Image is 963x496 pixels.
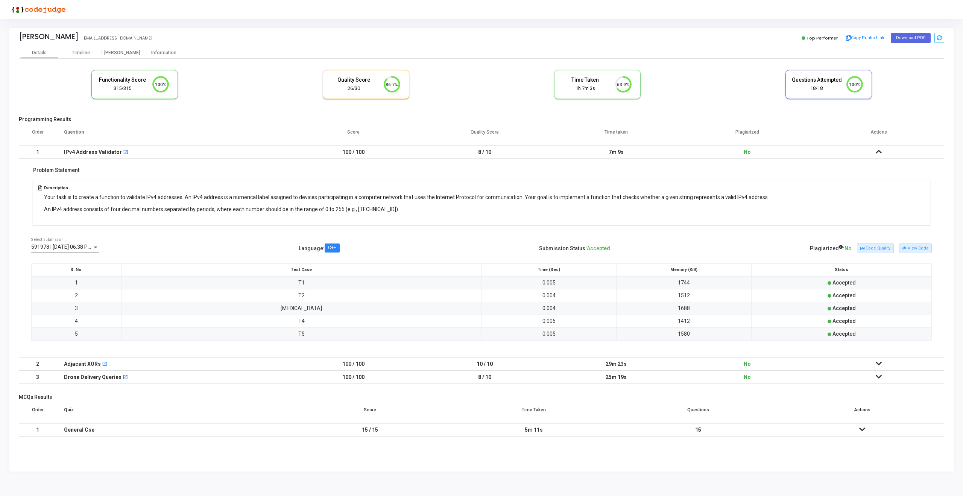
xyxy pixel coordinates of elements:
td: 8 / 10 [419,146,550,159]
span: Accepted [832,292,856,298]
td: 5 [32,327,122,340]
td: 4 [32,315,122,327]
div: Adjacent XORs [64,358,101,370]
td: 10 / 10 [419,358,550,371]
th: Test Case [122,263,481,276]
td: [MEDICAL_DATA] [122,302,481,315]
td: 0.005 [481,276,617,289]
td: T4 [122,315,481,327]
div: IPv4 Address Validator [64,146,122,158]
button: Copy Public Link [844,32,887,44]
div: Plagiarized : [810,242,852,255]
span: No [845,245,852,251]
td: 2 [19,358,56,371]
th: Time taken [550,125,682,146]
td: 3 [19,371,56,384]
th: Order [19,125,56,146]
td: 7m 9s [550,146,682,159]
th: Actions [780,402,944,423]
h5: Questions Attempted [791,77,842,83]
button: Download PDF [891,33,931,43]
td: 1512 [617,289,752,302]
td: 100 / 100 [288,358,419,371]
mat-icon: open_in_new [102,362,107,367]
h5: Description [44,186,769,190]
td: T2 [122,289,481,302]
mat-icon: open_in_new [123,375,128,380]
th: Memory (KiB) [617,263,752,276]
td: 0.006 [481,315,617,327]
h5: MCQs Results [19,394,944,400]
th: Actions [813,125,944,146]
h5: Quality Score [329,77,379,83]
th: Time Taken [452,402,616,423]
span: No [744,374,751,380]
img: logo [9,2,66,17]
td: 100 / 100 [288,371,419,384]
td: 0.005 [481,327,617,340]
td: 1744 [617,276,752,289]
td: 8 / 10 [419,371,550,384]
mat-icon: open_in_new [123,150,128,155]
td: 0.004 [481,302,617,315]
th: Status [752,263,932,276]
td: 1 [19,423,56,437]
h5: Functionality Score [97,77,148,83]
td: 29m 23s [550,358,682,371]
div: Information [143,50,184,56]
p: An IPv4 address consists of four decimal numbers separated by periods, where each number should b... [44,205,769,221]
th: Quality Score [419,125,550,146]
th: Plagiarized [682,125,813,146]
td: 15 [616,423,780,437]
h5: Programming Results [19,116,944,123]
td: 1 [32,276,122,289]
div: General Cse [64,424,280,436]
div: [PERSON_NAME] [102,50,143,56]
th: Score [288,402,452,423]
th: S. No. [32,263,122,276]
td: 0.004 [481,289,617,302]
div: Timeline [72,50,90,56]
td: T5 [122,327,481,340]
th: Quiz [56,402,288,423]
button: View Code [899,243,932,253]
div: Language : [299,242,340,255]
span: Accepted [832,318,856,324]
td: 1688 [617,302,752,315]
span: Accepted [832,280,856,286]
td: 25m 19s [550,371,682,384]
div: 26/30 [329,85,379,92]
td: 3 [32,302,122,315]
span: No [744,149,751,155]
span: Top Performer [807,35,838,41]
td: 100 / 100 [288,146,419,159]
div: Submission Status: [539,242,610,255]
button: Code Quality [857,243,893,253]
div: C++ [328,246,336,250]
div: [PERSON_NAME] [19,32,79,41]
div: 5m 11s [459,424,608,436]
span: No [744,361,751,367]
h5: Time Taken [560,77,611,83]
div: 315/315 [97,85,148,92]
th: Order [19,402,56,423]
td: 15 / 15 [288,423,452,437]
div: Details [32,50,47,56]
span: Accepted [832,331,856,337]
td: T1 [122,276,481,289]
span: 591978 | [DATE] 06:38 PM IST (Best) P [31,244,122,250]
th: Question [56,125,288,146]
td: 1580 [617,327,752,340]
span: Accepted [587,245,610,251]
th: Questions [616,402,780,423]
div: [EMAIL_ADDRESS][DOMAIN_NAME] [82,35,152,41]
td: 2 [32,289,122,302]
div: Drone Delivery Queries [64,371,122,383]
h5: Problem Statement [33,167,79,173]
p: Your task is to create a function to validate IPv4 addresses. An IPv4 address is a numerical labe... [44,193,769,201]
div: 18/18 [791,85,842,92]
td: 1412 [617,315,752,327]
th: Score [288,125,419,146]
td: 1 [19,146,56,159]
th: Time (Sec) [481,263,617,276]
